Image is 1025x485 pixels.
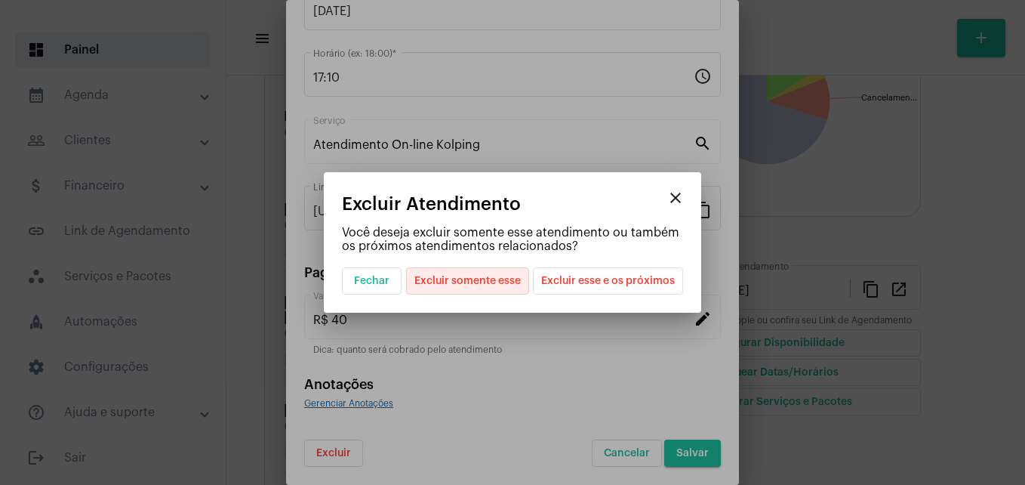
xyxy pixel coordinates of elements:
span: Excluir esse e os próximos [541,268,675,294]
button: Excluir somente esse [406,267,529,295]
span: Excluir somente esse [414,268,521,294]
p: Você deseja excluir somente esse atendimento ou também os próximos atendimentos relacionados? [342,226,683,253]
span: Excluir Atendimento [342,194,521,214]
span: Fechar [354,276,389,286]
button: Excluir esse e os próximos [533,267,683,295]
mat-icon: close [666,189,685,207]
button: Fechar [342,267,402,295]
